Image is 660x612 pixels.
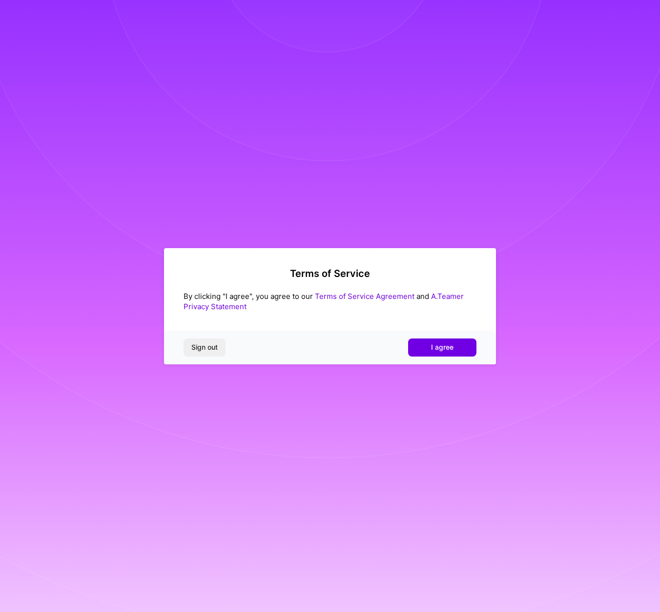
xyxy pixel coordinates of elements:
[184,268,476,279] h2: Terms of Service
[315,292,414,301] a: Terms of Service Agreement
[184,338,226,356] button: Sign out
[431,342,454,352] span: I agree
[408,338,476,356] button: I agree
[191,342,218,352] span: Sign out
[184,291,476,312] div: By clicking "I agree", you agree to our and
